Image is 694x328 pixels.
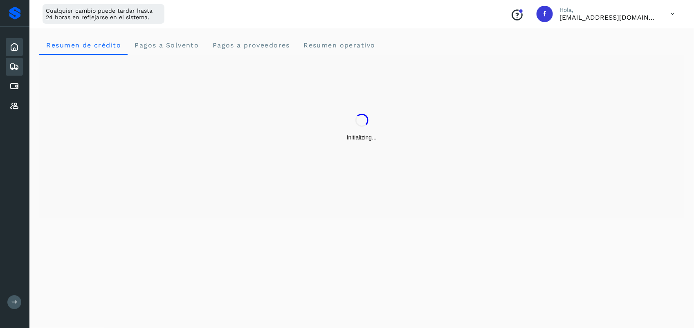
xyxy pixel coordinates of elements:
[6,77,23,95] div: Cuentas por pagar
[212,41,290,49] span: Pagos a proveedores
[559,7,658,13] p: Hola,
[303,41,375,49] span: Resumen operativo
[43,4,164,24] div: Cualquier cambio puede tardar hasta 24 horas en reflejarse en el sistema.
[134,41,199,49] span: Pagos a Solvento
[46,41,121,49] span: Resumen de crédito
[6,58,23,76] div: Embarques
[559,13,658,21] p: fepadilla@niagarawater.com
[6,97,23,115] div: Proveedores
[6,38,23,56] div: Inicio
